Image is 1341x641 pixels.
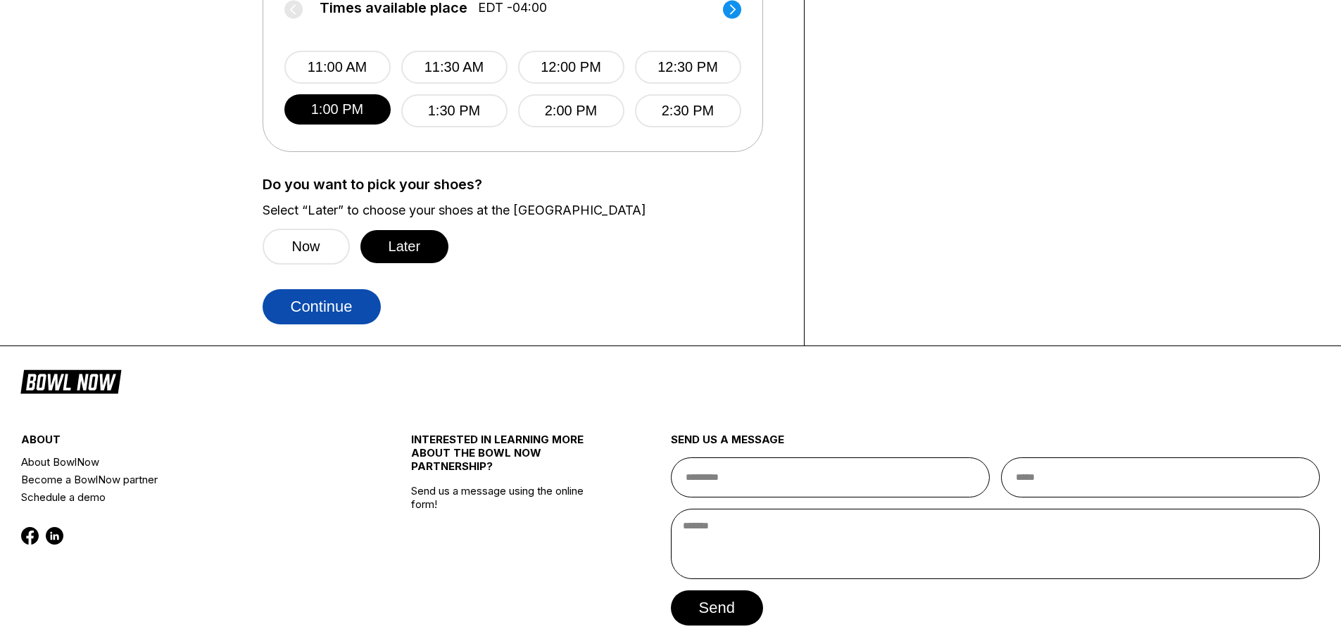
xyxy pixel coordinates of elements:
[263,177,783,192] label: Do you want to pick your shoes?
[411,433,606,484] div: INTERESTED IN LEARNING MORE ABOUT THE BOWL NOW PARTNERSHIP?
[263,203,783,218] label: Select “Later” to choose your shoes at the [GEOGRAPHIC_DATA]
[360,230,449,263] button: Later
[671,433,1321,457] div: send us a message
[401,94,508,127] button: 1:30 PM
[284,51,391,84] button: 11:00 AM
[671,590,763,626] button: send
[518,51,624,84] button: 12:00 PM
[401,51,508,84] button: 11:30 AM
[21,453,346,471] a: About BowlNow
[635,51,741,84] button: 12:30 PM
[263,229,350,265] button: Now
[518,94,624,127] button: 2:00 PM
[263,289,381,324] button: Continue
[21,488,346,506] a: Schedule a demo
[635,94,741,127] button: 2:30 PM
[21,433,346,453] div: about
[21,471,346,488] a: Become a BowlNow partner
[284,94,391,125] button: 1:00 PM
